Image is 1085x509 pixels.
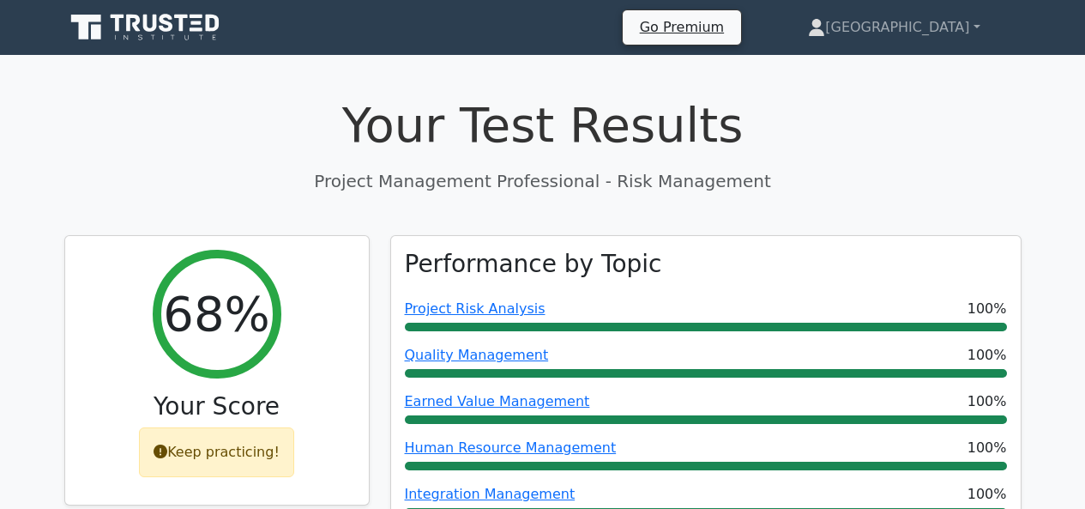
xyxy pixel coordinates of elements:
[630,15,734,39] a: Go Premium
[405,439,617,456] a: Human Resource Management
[967,345,1007,366] span: 100%
[139,427,294,477] div: Keep practicing!
[64,96,1022,154] h1: Your Test Results
[163,285,269,342] h2: 68%
[967,299,1007,319] span: 100%
[405,486,576,502] a: Integration Management
[405,250,662,279] h3: Performance by Topic
[64,168,1022,194] p: Project Management Professional - Risk Management
[967,391,1007,412] span: 100%
[405,347,549,363] a: Quality Management
[967,484,1007,505] span: 100%
[79,392,355,421] h3: Your Score
[967,438,1007,458] span: 100%
[405,300,546,317] a: Project Risk Analysis
[405,393,590,409] a: Earned Value Management
[767,10,1021,45] a: [GEOGRAPHIC_DATA]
